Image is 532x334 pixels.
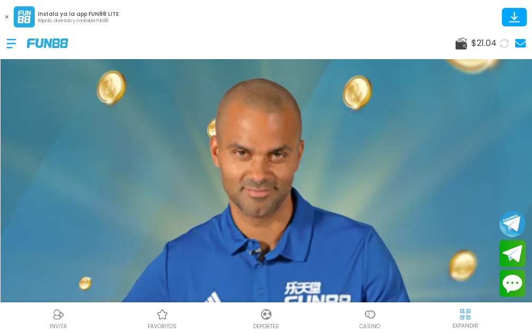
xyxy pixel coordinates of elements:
p: Instala ya la app FUN88 LITE [38,10,119,18]
a: CasinoCasinoCasino [318,307,422,330]
p: Casino [360,322,380,330]
p: INVITA [50,322,67,330]
p: Rápido, divertido y confiable FUN88 [38,18,119,24]
button: Join telegram channel [499,210,526,237]
button: Join telegram [499,240,526,268]
button: Contact customer service [499,270,526,297]
a: ReferralReferralINVITA [6,307,110,330]
span: $ 21.04 [471,37,497,50]
img: Casino [364,308,376,321]
a: DeportesDeportesDeportes [214,307,318,330]
p: Deportes [253,322,279,330]
img: Referral [52,308,65,321]
a: Casino FavoritosCasino Favoritosfavoritos [110,307,214,330]
img: hide [459,308,472,321]
p: EXPANDIR [452,322,478,330]
img: App Logo [14,6,35,27]
img: Company Logo [27,39,68,47]
img: Deportes [260,308,273,321]
p: favoritos [148,322,177,330]
img: Casino Favoritos [156,308,169,321]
